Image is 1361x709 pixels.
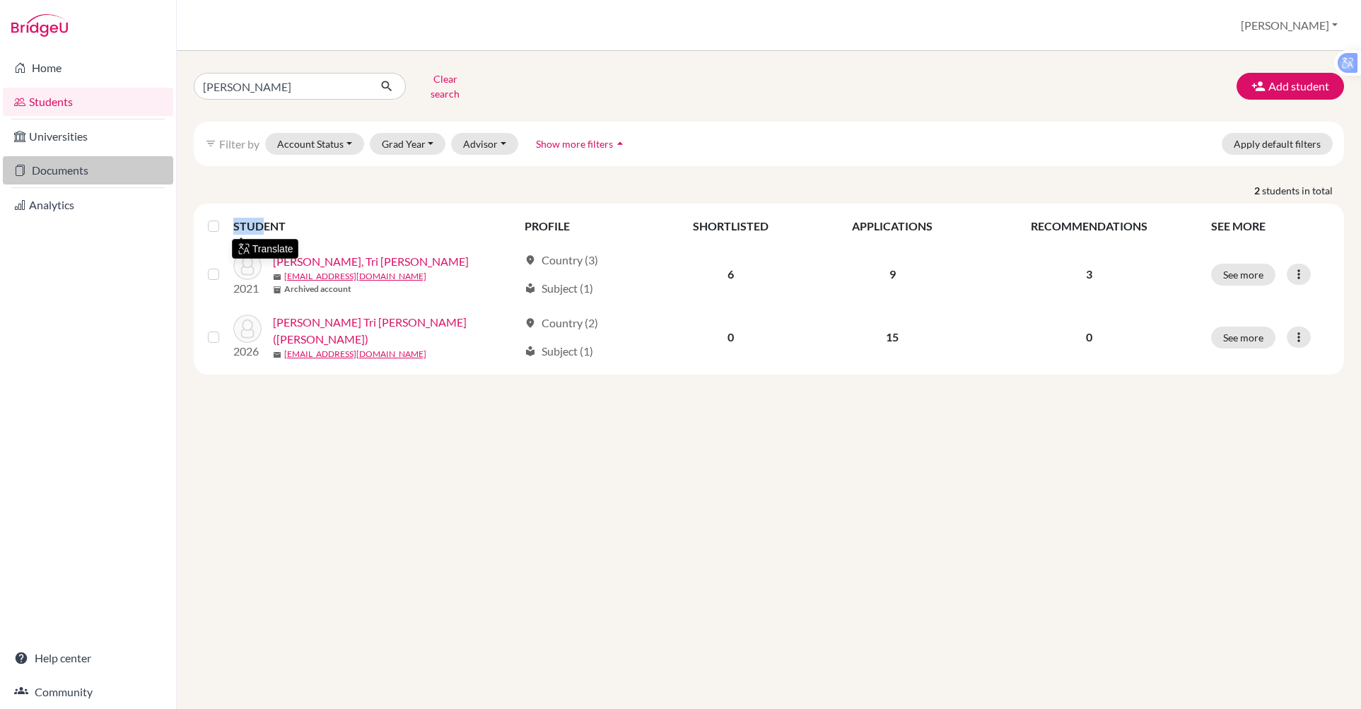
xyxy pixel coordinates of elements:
button: Account Status [265,133,364,155]
td: 9 [810,243,976,305]
span: local_library [525,283,536,294]
a: [EMAIL_ADDRESS][DOMAIN_NAME] [284,348,426,361]
span: mail [273,273,281,281]
div: Country (2) [525,315,598,332]
a: Help center [3,644,173,672]
strong: 2 [1254,183,1262,198]
span: inventory_2 [273,286,281,294]
button: Advisor [451,133,518,155]
button: [PERSON_NAME] [1234,12,1344,39]
button: Apply default filters [1222,133,1333,155]
a: Universities [3,122,173,151]
td: 6 [652,243,810,305]
div: Subject (1) [525,343,593,360]
button: Show more filtersarrow_drop_up [524,133,639,155]
td: 15 [810,305,976,369]
img: Bridge-U [11,14,68,37]
th: RECOMMENDATIONS [976,209,1203,243]
a: Home [3,54,173,82]
th: SEE MORE [1203,209,1338,243]
span: Filter by [219,137,259,151]
th: SHORTLISTED [652,209,810,243]
input: Find student by name... [194,73,369,100]
button: Clear search [406,68,484,105]
p: 0 [984,329,1194,346]
a: Community [3,678,173,706]
button: Add student [1237,73,1344,100]
button: Grad Year [370,133,446,155]
b: Archived account [284,283,351,295]
th: STUDENT [233,209,516,243]
button: See more [1211,327,1275,348]
div: Country (3) [525,252,598,269]
span: Show more filters [536,138,613,150]
div: Subject (1) [525,280,593,297]
span: location_on [525,317,536,329]
td: 0 [652,305,810,369]
img: Diep, Tri Minh Triet [233,252,262,280]
span: location_on [525,254,536,266]
span: mail [273,351,281,359]
i: arrow_drop_up [613,136,627,151]
button: See more [1211,264,1275,286]
span: students in total [1262,183,1344,198]
a: Students [3,88,173,116]
p: 3 [984,266,1194,283]
th: APPLICATIONS [810,209,976,243]
a: [PERSON_NAME], Tri [PERSON_NAME] [273,253,469,270]
span: local_library [525,346,536,357]
th: PROFILE [516,209,652,243]
i: filter_list [205,138,216,149]
p: 2021 [233,280,262,297]
a: Analytics [3,191,173,219]
img: Diep, Vuong Tri Nhan (Alex) [233,315,262,343]
a: [EMAIL_ADDRESS][DOMAIN_NAME] [284,270,426,283]
p: 2026 [233,343,262,360]
a: [PERSON_NAME] Tri [PERSON_NAME] ([PERSON_NAME]) [273,314,518,348]
a: Documents [3,156,173,184]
